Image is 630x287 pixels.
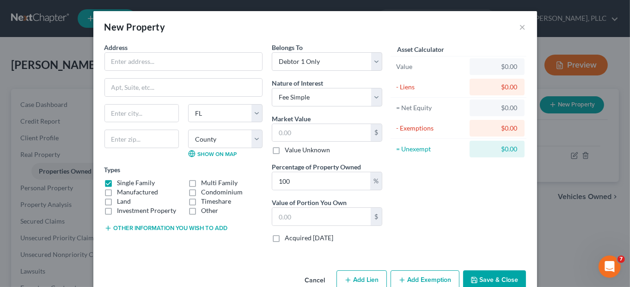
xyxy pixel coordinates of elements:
[396,103,466,112] div: = Net Equity
[104,130,179,148] input: Enter zip...
[201,178,238,187] label: Multi Family
[117,206,177,215] label: Investment Property
[117,187,159,197] label: Manufactured
[520,21,526,32] button: ×
[396,82,466,92] div: - Liens
[371,208,382,225] div: $
[272,172,370,190] input: 0.00
[188,150,237,157] a: Show on Map
[599,256,621,278] iframe: Intercom live chat
[477,124,517,133] div: $0.00
[201,197,231,206] label: Timeshare
[272,198,347,207] label: Value of Portion You Own
[396,124,466,133] div: - Exemptions
[104,20,165,33] div: New Property
[104,44,128,51] span: Address
[285,145,330,155] label: Value Unknown
[104,165,121,175] label: Types
[105,105,178,122] input: Enter city...
[272,162,361,172] label: Percentage of Property Owned
[396,144,466,154] div: = Unexempt
[477,82,517,92] div: $0.00
[105,53,262,70] input: Enter address...
[477,62,517,71] div: $0.00
[201,206,218,215] label: Other
[272,208,371,225] input: 0.00
[397,44,444,54] label: Asset Calculator
[117,197,131,206] label: Land
[105,79,262,96] input: Apt, Suite, etc...
[272,44,303,51] span: Belongs To
[477,103,517,112] div: $0.00
[370,172,382,190] div: %
[477,144,517,154] div: $0.00
[104,225,228,232] button: Other information you wish to add
[618,256,625,263] span: 7
[285,233,333,243] label: Acquired [DATE]
[396,62,466,71] div: Value
[272,78,323,88] label: Nature of Interest
[117,178,155,187] label: Single Family
[272,114,311,124] label: Market Value
[201,187,243,197] label: Condominium
[272,124,371,142] input: 0.00
[371,124,382,142] div: $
